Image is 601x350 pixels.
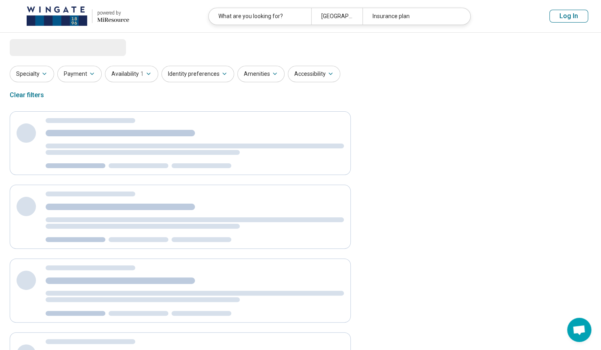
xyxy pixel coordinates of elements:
span: 1 [140,70,144,78]
a: Wingate Universitypowered by [13,6,129,26]
button: Identity preferences [161,66,234,82]
button: Specialty [10,66,54,82]
div: [GEOGRAPHIC_DATA], [GEOGRAPHIC_DATA] [311,8,362,25]
div: What are you looking for? [209,8,311,25]
button: Log In [549,10,588,23]
span: Loading... [10,39,77,55]
div: Clear filters [10,85,44,105]
button: Payment [57,66,102,82]
div: Insurance plan [362,8,465,25]
button: Amenities [237,66,285,82]
a: Open chat [567,318,591,342]
img: Wingate University [27,6,87,26]
button: Accessibility [288,66,340,82]
button: Availability1 [105,66,158,82]
div: powered by [97,9,129,17]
